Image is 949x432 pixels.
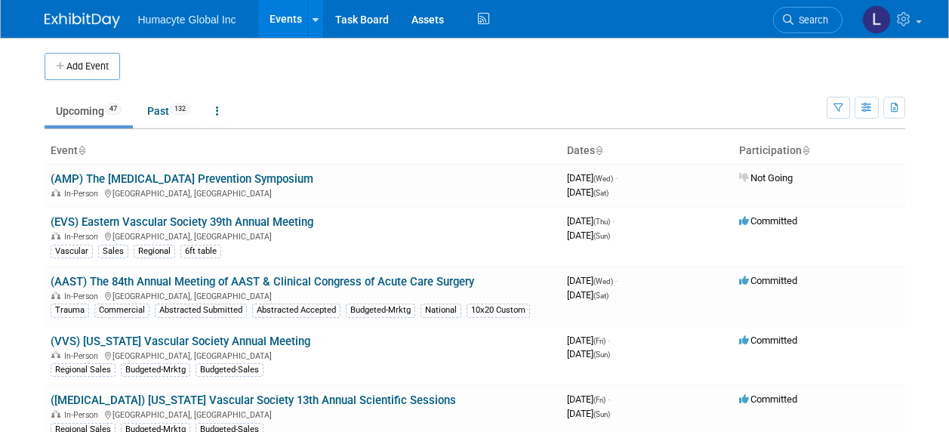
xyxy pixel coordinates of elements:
[615,275,618,286] span: -
[51,187,555,199] div: [GEOGRAPHIC_DATA], [GEOGRAPHIC_DATA]
[78,144,85,156] a: Sort by Event Name
[51,304,89,317] div: Trauma
[567,215,615,227] span: [DATE]
[593,174,613,183] span: (Wed)
[64,351,103,361] span: In-Person
[196,363,263,377] div: Budgeted-Sales
[739,172,793,184] span: Not Going
[802,144,809,156] a: Sort by Participation Type
[612,215,615,227] span: -
[180,245,221,258] div: 6ft table
[595,144,602,156] a: Sort by Start Date
[136,97,202,125] a: Past132
[51,292,60,299] img: In-Person Event
[134,245,175,258] div: Regional
[593,218,610,226] span: (Thu)
[94,304,149,317] div: Commercial
[593,350,610,359] span: (Sun)
[567,275,618,286] span: [DATE]
[739,275,797,286] span: Committed
[252,304,340,317] div: Abstracted Accepted
[98,245,128,258] div: Sales
[862,5,891,34] img: Linda Hamilton
[121,363,190,377] div: Budgeted-Mrktg
[45,53,120,80] button: Add Event
[593,189,609,197] span: (Sat)
[51,232,60,239] img: In-Person Event
[51,189,60,196] img: In-Person Event
[138,14,236,26] span: Humacyte Global Inc
[567,230,610,241] span: [DATE]
[51,349,555,361] div: [GEOGRAPHIC_DATA], [GEOGRAPHIC_DATA]
[608,393,610,405] span: -
[51,275,474,289] a: (AAST) The 84th Annual Meeting of AAST & Clinical Congress of Acute Care Surgery
[346,304,415,317] div: Budgeted-Mrktg
[51,335,310,348] a: (VVS) [US_STATE] Vascular Society Annual Meeting
[567,172,618,184] span: [DATE]
[593,410,610,418] span: (Sun)
[593,232,610,240] span: (Sun)
[567,335,610,346] span: [DATE]
[593,337,605,345] span: (Fri)
[64,232,103,242] span: In-Person
[45,13,120,28] img: ExhibitDay
[51,410,60,418] img: In-Person Event
[45,138,561,164] th: Event
[64,292,103,301] span: In-Person
[567,408,610,419] span: [DATE]
[51,172,313,186] a: (AMP) The [MEDICAL_DATA] Prevention Symposium
[51,230,555,242] div: [GEOGRAPHIC_DATA], [GEOGRAPHIC_DATA]
[64,410,103,420] span: In-Person
[615,172,618,184] span: -
[467,304,530,317] div: 10x20 Custom
[51,363,116,377] div: Regional Sales
[51,351,60,359] img: In-Person Event
[561,138,733,164] th: Dates
[155,304,247,317] div: Abstracted Submitted
[773,7,843,33] a: Search
[105,103,122,115] span: 47
[45,97,133,125] a: Upcoming47
[593,277,613,285] span: (Wed)
[739,215,797,227] span: Committed
[51,393,456,407] a: ([MEDICAL_DATA]) [US_STATE] Vascular Society 13th Annual Scientific Sessions
[608,335,610,346] span: -
[170,103,190,115] span: 132
[793,14,828,26] span: Search
[51,289,555,301] div: [GEOGRAPHIC_DATA], [GEOGRAPHIC_DATA]
[593,292,609,300] span: (Sat)
[593,396,605,404] span: (Fri)
[567,393,610,405] span: [DATE]
[733,138,905,164] th: Participation
[421,304,461,317] div: National
[567,187,609,198] span: [DATE]
[51,245,93,258] div: Vascular
[739,335,797,346] span: Committed
[567,289,609,301] span: [DATE]
[51,408,555,420] div: [GEOGRAPHIC_DATA], [GEOGRAPHIC_DATA]
[567,348,610,359] span: [DATE]
[51,215,313,229] a: (EVS) Eastern Vascular Society 39th Annual Meeting
[739,393,797,405] span: Committed
[64,189,103,199] span: In-Person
